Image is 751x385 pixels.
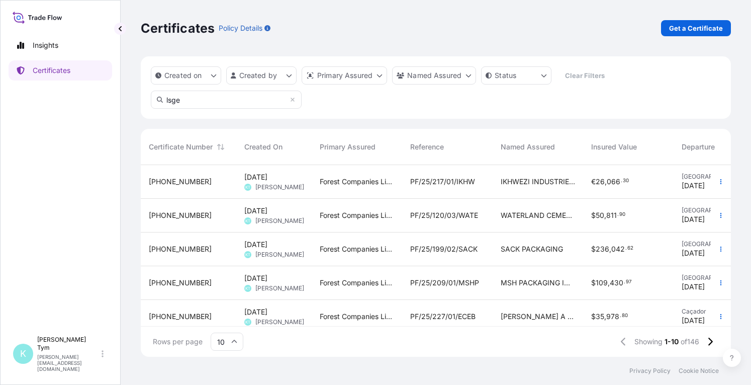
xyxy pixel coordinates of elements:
[255,217,304,225] span: [PERSON_NAME]
[9,60,112,81] a: Certificates
[669,23,723,33] p: Get a Certificate
[556,67,613,84] button: Clear Filters
[625,247,627,250] span: .
[149,244,212,254] span: [PHONE_NUMBER]
[255,251,304,259] span: [PERSON_NAME]
[302,66,387,85] button: distributor Filter options
[317,70,372,81] p: Primary Assured
[682,274,741,282] span: [GEOGRAPHIC_DATA]
[682,307,741,316] span: Caçador
[605,178,607,185] span: ,
[151,66,221,85] button: createdOn Filter options
[219,23,262,33] p: Policy Details
[149,177,212,187] span: [PHONE_NUMBER]
[410,244,478,254] span: PF/25/199/02/SACK
[629,367,671,375] a: Privacy Policy
[565,70,605,81] p: Clear Filters
[682,142,715,152] span: Departure
[679,367,719,375] a: Cookie Notice
[255,318,304,326] span: [PERSON_NAME]
[611,246,625,253] span: 042
[164,70,202,81] p: Created on
[244,142,283,152] span: Created On
[661,20,731,36] a: Get a Certificate
[619,213,625,216] span: 90
[410,177,475,187] span: PF/25/217/01/IKHW
[392,66,476,85] button: cargoOwner Filter options
[681,337,699,347] span: of 146
[245,216,250,226] span: KT
[501,210,575,220] span: WATERLAND CEMENT INDUSTRIES N.V
[33,65,70,75] p: Certificates
[20,349,26,359] span: K
[37,354,100,372] p: [PERSON_NAME][EMAIL_ADDRESS][DOMAIN_NAME]
[624,280,625,284] span: .
[604,313,606,320] span: ,
[149,210,212,220] span: [PHONE_NUMBER]
[682,316,705,326] span: [DATE]
[591,246,596,253] span: $
[609,246,611,253] span: ,
[501,312,575,322] span: [PERSON_NAME] A [PERSON_NAME]
[320,278,394,288] span: Forest Companies Limited
[606,212,617,219] span: 811
[410,210,478,220] span: PF/25/120/03/WATE
[591,313,596,320] span: $
[410,312,476,322] span: PF/25/227/01/ECEB
[501,278,575,288] span: MSH PACKAGING INDUSTRIES (PTY) LTD
[623,179,629,183] span: 30
[320,177,394,187] span: Forest Companies Limited
[501,142,555,152] span: Named Assured
[481,66,551,85] button: certificateStatus Filter options
[665,337,679,347] span: 1-10
[320,142,375,152] span: Primary Assured
[621,179,622,183] span: .
[682,248,705,258] span: [DATE]
[495,70,516,81] p: Status
[501,177,575,187] span: IKHWEZI INDUSTRIES (PTY) LTD
[617,213,619,216] span: .
[244,307,267,317] span: [DATE]
[596,212,604,219] span: 50
[596,279,608,286] span: 109
[682,173,741,181] span: [GEOGRAPHIC_DATA]
[244,273,267,283] span: [DATE]
[682,282,705,292] span: [DATE]
[627,247,633,250] span: 62
[410,278,479,288] span: PF/25/209/01/MSHP
[682,214,705,224] span: [DATE]
[596,246,609,253] span: 236
[591,178,596,185] span: €
[596,178,605,185] span: 26
[591,142,637,152] span: Insured Value
[626,280,632,284] span: 97
[608,279,610,286] span: ,
[33,40,58,50] p: Insights
[244,206,267,216] span: [DATE]
[153,337,203,347] span: Rows per page
[215,141,227,153] button: Sort
[320,244,394,254] span: Forest Companies Limited
[151,91,302,109] input: Search Certificate or Reference...
[245,182,250,192] span: KT
[682,206,741,214] span: [GEOGRAPHIC_DATA]
[591,279,596,286] span: $
[682,240,741,248] span: [GEOGRAPHIC_DATA]
[604,212,606,219] span: ,
[682,181,705,191] span: [DATE]
[226,66,297,85] button: createdBy Filter options
[255,183,304,191] span: [PERSON_NAME]
[606,313,619,320] span: 978
[9,35,112,55] a: Insights
[607,178,620,185] span: 066
[634,337,663,347] span: Showing
[610,279,623,286] span: 430
[245,283,250,293] span: KT
[245,250,250,260] span: KT
[320,312,394,322] span: Forest Companies Limited
[596,313,604,320] span: 35
[501,244,563,254] span: SACK PACKAGING
[591,212,596,219] span: $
